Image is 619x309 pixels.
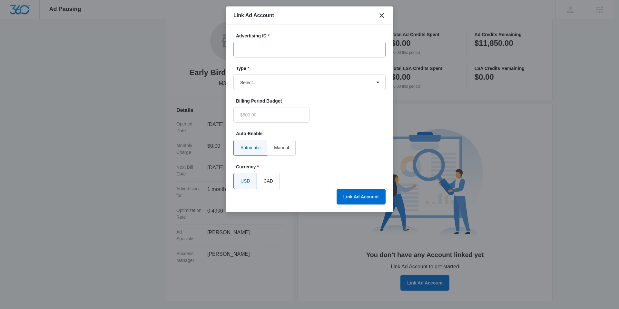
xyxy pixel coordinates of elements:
[236,98,312,105] label: Billing Period Budget
[236,65,388,72] label: Type
[257,173,280,189] label: CAD
[236,33,388,39] label: Advertising ID
[378,12,386,19] button: close
[267,140,296,156] label: Manual
[233,173,257,189] label: USD
[233,107,309,123] input: $500.00
[233,12,274,19] h1: Link Ad Account
[233,140,267,156] label: Automatic
[337,189,386,204] button: Link Ad Account
[236,130,388,137] label: Auto-Enable
[236,164,388,170] label: Currency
